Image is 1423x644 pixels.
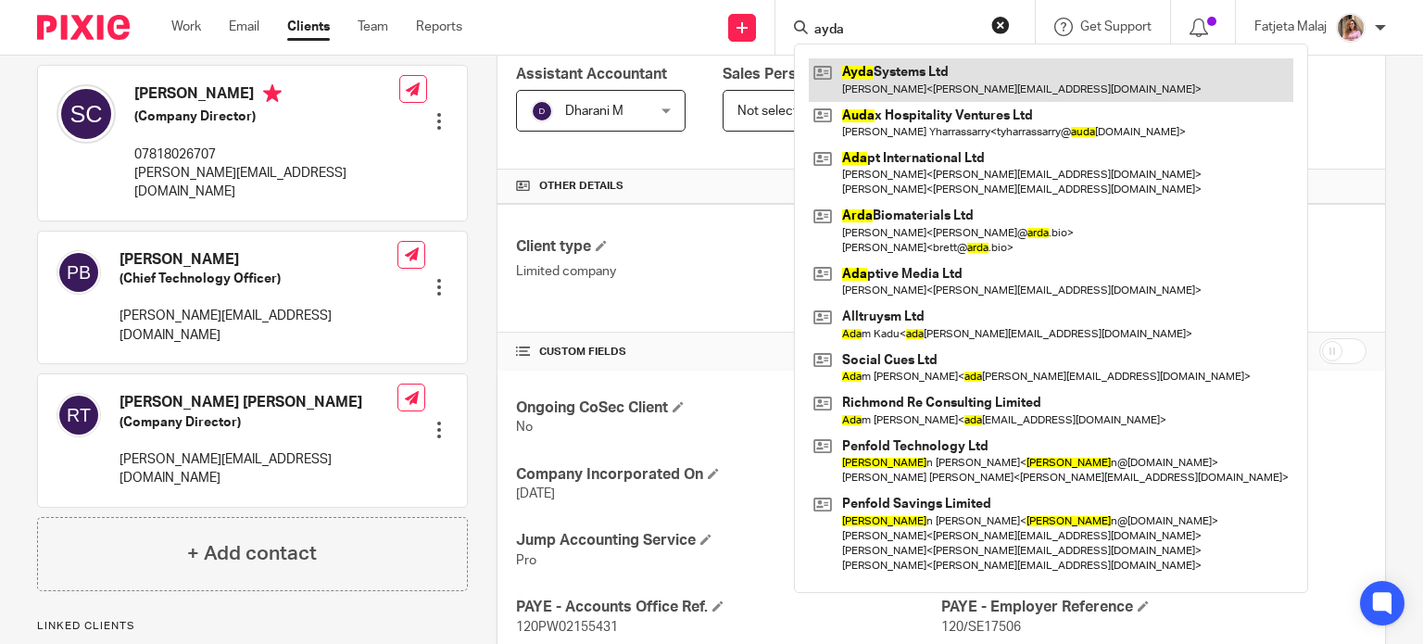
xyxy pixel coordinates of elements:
[565,105,623,118] span: Dharani M
[134,107,399,126] h5: (Company Director)
[37,619,468,634] p: Linked clients
[171,18,201,36] a: Work
[516,621,618,634] span: 120PW02155431
[134,164,399,202] p: [PERSON_NAME][EMAIL_ADDRESS][DOMAIN_NAME]
[991,16,1010,34] button: Clear
[358,18,388,36] a: Team
[120,413,397,432] h5: (Company Director)
[416,18,462,36] a: Reports
[516,598,941,617] h4: PAYE - Accounts Office Ref.
[516,262,941,281] p: Limited company
[57,84,116,144] img: svg%3E
[120,270,397,288] h5: (Chief Technology Officer)
[516,531,941,550] h4: Jump Accounting Service
[57,250,101,295] img: svg%3E
[516,421,533,434] span: No
[229,18,259,36] a: Email
[287,18,330,36] a: Clients
[737,105,812,118] span: Not selected
[516,465,941,485] h4: Company Incorporated On
[1336,13,1366,43] img: MicrosoftTeams-image%20(5).png
[187,539,317,568] h4: + Add contact
[120,307,397,345] p: [PERSON_NAME][EMAIL_ADDRESS][DOMAIN_NAME]
[941,598,1366,617] h4: PAYE - Employer Reference
[134,145,399,164] p: 07818026707
[1080,20,1152,33] span: Get Support
[723,67,814,82] span: Sales Person
[120,250,397,270] h4: [PERSON_NAME]
[37,15,130,40] img: Pixie
[263,84,282,103] i: Primary
[516,487,555,500] span: [DATE]
[120,450,397,488] p: [PERSON_NAME][EMAIL_ADDRESS][DOMAIN_NAME]
[516,345,941,360] h4: CUSTOM FIELDS
[941,621,1021,634] span: 120/SE17506
[57,393,101,437] img: svg%3E
[516,67,667,82] span: Assistant Accountant
[539,179,623,194] span: Other details
[516,398,941,418] h4: Ongoing CoSec Client
[120,393,397,412] h4: [PERSON_NAME] [PERSON_NAME]
[531,100,553,122] img: svg%3E
[812,22,979,39] input: Search
[134,84,399,107] h4: [PERSON_NAME]
[516,554,536,567] span: Pro
[1254,18,1327,36] p: Fatjeta Malaj
[516,237,941,257] h4: Client type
